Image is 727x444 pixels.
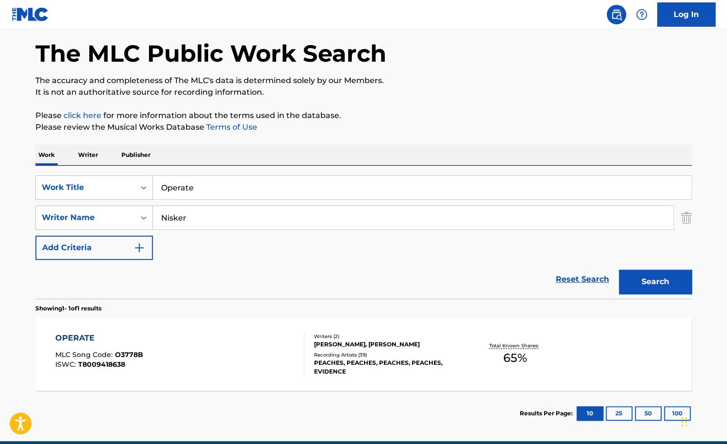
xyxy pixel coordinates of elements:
[551,269,614,290] a: Reset Search
[635,406,661,421] button: 50
[35,175,692,299] form: Search Form
[314,340,460,349] div: [PERSON_NAME], [PERSON_NAME]
[35,318,692,391] a: OPERATEMLC Song Code:O3778BISWC:T8009418638Writers (2)[PERSON_NAME], [PERSON_NAME]Recording Artis...
[12,7,49,21] img: MLC Logo
[632,5,651,24] div: Help
[78,360,125,369] span: T8009418638
[664,406,691,421] button: 100
[64,111,101,120] a: click here
[619,270,692,294] button: Search
[314,359,460,376] div: PEACHES, PEACHES, PEACHES, PEACHES, EVIDENCE
[636,9,647,20] img: help
[118,145,153,165] p: Publisher
[678,397,727,444] iframe: Chat Widget
[657,2,715,27] a: Log In
[42,212,129,223] div: Writer Name
[35,75,692,86] p: The accuracy and completeness of The MLC's data is determined solely by our Members.
[55,350,115,359] span: MLC Song Code :
[606,406,632,421] button: 25
[489,342,541,349] p: Total Known Shares:
[35,86,692,98] p: It is not an authoritative source for recording information.
[35,145,58,165] p: Work
[314,333,460,340] div: Writers ( 2 )
[503,349,527,367] span: 65 %
[133,242,145,254] img: 9d2ae6d4665cec9f34b9.svg
[204,122,257,132] a: Terms of Use
[607,5,626,24] a: Public Search
[55,332,143,344] div: OPERATE
[681,205,692,230] img: Delete Criterion
[520,409,575,418] p: Results Per Page:
[577,406,603,421] button: 10
[115,350,143,359] span: O3778B
[681,407,687,436] div: Drag
[35,304,101,313] p: Showing 1 - 1 of 1 results
[35,110,692,121] p: Please for more information about the terms used in the database.
[35,236,153,260] button: Add Criteria
[35,121,692,133] p: Please review the Musical Works Database
[42,182,129,193] div: Work Title
[55,360,78,369] span: ISWC :
[35,39,386,68] h1: The MLC Public Work Search
[75,145,101,165] p: Writer
[611,9,622,20] img: search
[314,351,460,359] div: Recording Artists ( 39 )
